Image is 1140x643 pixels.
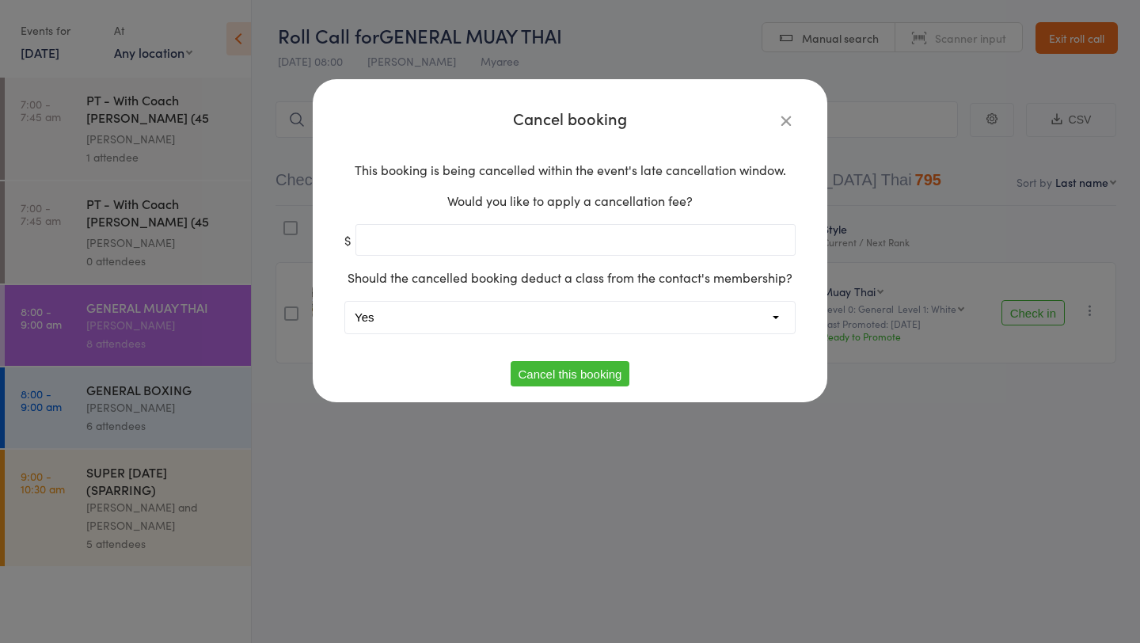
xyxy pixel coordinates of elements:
[344,233,351,248] span: $
[777,111,796,130] button: Close
[344,111,796,126] h4: Cancel booking
[344,270,796,285] p: Should the cancelled booking deduct a class from the contact's membership?
[344,162,796,177] p: This booking is being cancelled within the event's late cancellation window.
[511,361,630,386] button: Cancel this booking
[344,193,796,208] p: Would you like to apply a cancellation fee?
